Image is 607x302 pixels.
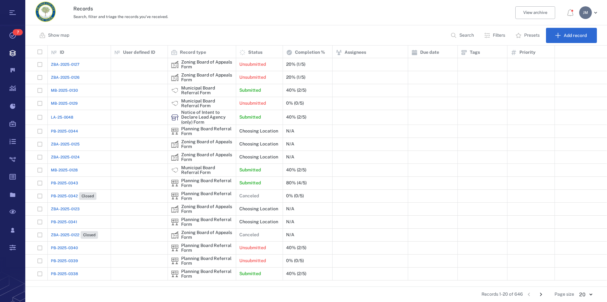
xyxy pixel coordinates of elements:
div: Planning Board Referral Form [171,257,179,265]
div: Notice of Intent to Declare Lead Agency (only) Form [181,110,233,125]
p: Filters [493,32,505,39]
button: View archive [515,6,555,19]
button: Show map [35,28,74,43]
img: icon Planning Board Referral Form [171,257,179,265]
img: icon Municipal Board Referral Form [171,166,179,174]
div: Municipal Board Referral Form [171,100,179,107]
div: Planning Board Referral Form [181,269,233,279]
div: N/A [286,155,294,159]
div: Zoning Board of Appeals Form [171,61,179,68]
img: icon Zoning Board of Appeals Form [171,61,179,68]
a: MB-2025-0128 [51,167,78,173]
div: 0% (0/5) [286,194,304,198]
div: Municipal Board Referral Form [181,99,233,108]
span: Closed [82,232,97,238]
p: Status [248,49,262,56]
div: Planning Board Referral Form [171,127,179,135]
p: Assignees [345,49,366,56]
span: Records 1-20 of 646 [481,291,523,298]
div: Planning Board Referral Form [181,243,233,253]
img: icon Planning Board Referral Form [171,244,179,252]
div: 20% (1/5) [286,62,305,67]
img: icon Municipal Board Referral Form [171,87,179,94]
p: Choosing Location [239,141,278,147]
a: Go home [35,2,56,24]
p: Unsubmitted [239,74,266,81]
div: N/A [286,219,294,224]
p: Submitted [239,180,261,186]
span: Page size [555,291,574,298]
p: Unsubmitted [239,61,266,68]
span: Closed [80,194,95,199]
div: Notice of Intent to Declare Lead Agency (only) Form [171,114,179,121]
p: Canceled [239,193,259,199]
p: Submitted [239,87,261,94]
div: 80% (4/5) [286,181,307,185]
div: N/A [286,129,294,133]
div: 20 [574,291,597,298]
div: Zoning Board of Appeals Form [181,230,233,240]
div: 40% (2/5) [286,88,306,93]
div: Zoning Board of Appeals Form [181,73,233,83]
div: Municipal Board Referral Form [181,86,233,96]
div: Planning Board Referral Form [171,179,179,187]
button: JM [579,6,599,19]
div: Zoning Board of Appeals Form [171,140,179,148]
span: 7 [13,29,23,35]
div: 0% (0/5) [286,258,304,263]
p: Completion % [295,49,325,56]
div: Municipal Board Referral Form [171,166,179,174]
a: PB-2025-0342Closed [51,192,96,200]
a: PB-2025-0344 [51,128,78,134]
p: Show map [48,32,69,39]
p: Unsubmitted [239,258,266,264]
a: PB-2025-0341 [51,219,77,225]
div: Planning Board Referral Form [181,126,233,136]
img: icon Planning Board Referral Form [171,270,179,278]
div: Municipal Board Referral Form [171,87,179,94]
a: MB-2025-0130 [51,88,78,93]
p: Choosing Location [239,206,278,212]
div: Planning Board Referral Form [181,256,233,266]
p: ID [60,49,64,56]
nav: pagination navigation [523,289,547,299]
div: Planning Board Referral Form [171,192,179,200]
a: ZBA-2025-0124 [51,154,80,160]
p: Record type [180,49,206,56]
p: Unsubmitted [239,100,266,107]
div: Zoning Board of Appeals Form [171,205,179,213]
img: icon Planning Board Referral Form [171,179,179,187]
p: Choosing Location [239,154,278,160]
div: 40% (2/5) [286,168,306,172]
div: Planning Board Referral Form [171,218,179,226]
p: Due date [420,49,439,56]
p: Search [459,32,474,39]
a: PB-2025-0343 [51,180,78,186]
p: Canceled [239,232,259,238]
div: Planning Board Referral Form [171,270,179,278]
span: Search, filter and triage the records you've received. [73,15,168,19]
div: Municipal Board Referral Form [181,165,233,175]
p: Tags [470,49,480,56]
div: Zoning Board of Appeals Form [171,74,179,81]
img: icon Zoning Board of Appeals Form [171,140,179,148]
span: PB-2025-0339 [51,258,78,264]
a: MB-2025-0129 [51,101,78,106]
a: PB-2025-0340 [51,245,78,251]
a: PB-2025-0338 [51,271,78,277]
a: ZBA-2025-0122Closed [51,231,98,239]
button: Presets [512,28,545,43]
button: Filters [480,28,510,43]
div: Zoning Board of Appeals Form [181,204,233,214]
a: ZBA-2025-0125 [51,141,80,147]
div: 20% (1/5) [286,75,305,80]
p: Choosing Location [239,128,278,134]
